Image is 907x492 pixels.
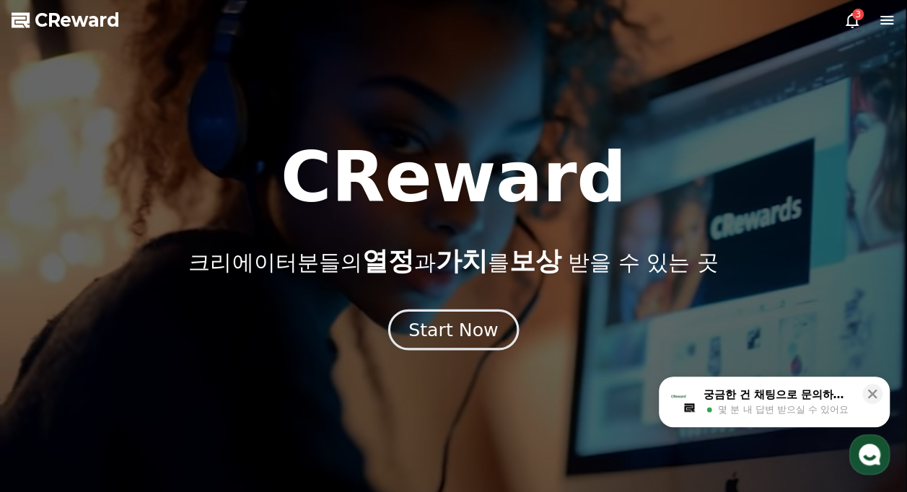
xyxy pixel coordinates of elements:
span: 홈 [45,394,54,405]
button: Start Now [388,309,519,351]
span: 대화 [132,395,149,406]
span: 열정 [362,246,413,276]
span: 가치 [435,246,487,276]
h1: CReward [281,143,626,212]
a: 홈 [4,372,95,408]
span: CReward [35,9,120,32]
div: 3 [852,9,864,20]
a: 대화 [95,372,186,408]
span: 설정 [223,394,240,405]
span: 보상 [509,246,561,276]
a: 설정 [186,372,277,408]
div: Start Now [408,317,498,342]
a: 3 [844,12,861,29]
a: CReward [12,9,120,32]
a: Start Now [391,325,516,338]
p: 크리에이터분들의 과 를 받을 수 있는 곳 [188,247,718,276]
